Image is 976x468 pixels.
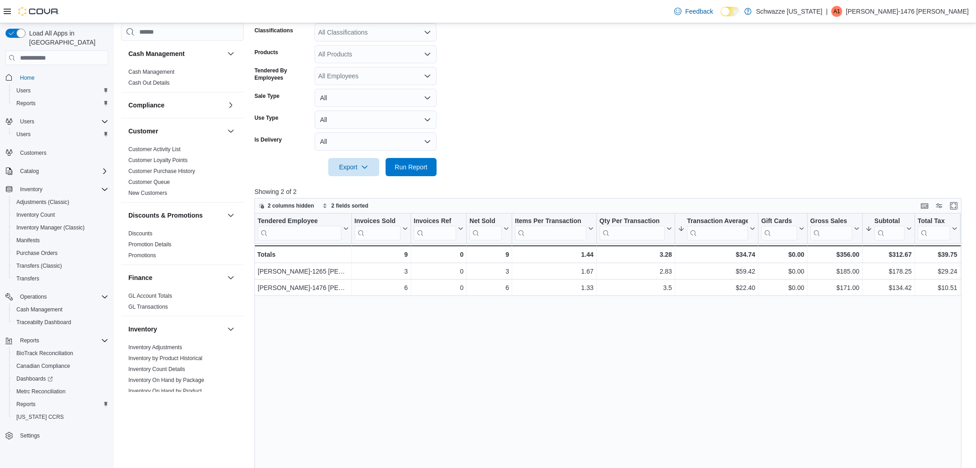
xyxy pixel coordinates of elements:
button: Traceabilty Dashboard [9,316,112,329]
div: 6 [469,283,509,294]
button: Operations [16,291,51,302]
button: Canadian Compliance [9,360,112,372]
span: 2 columns hidden [268,202,314,209]
button: Total Tax [918,217,957,240]
button: Users [2,115,112,128]
div: Total Tax [918,217,950,226]
div: 3.5 [600,283,672,294]
span: Transfers (Classic) [16,262,62,270]
div: 6 [354,283,407,294]
button: Users [16,116,38,127]
a: Cash Management [128,69,174,75]
div: Invoices Sold [354,217,400,240]
span: BioTrack Reconciliation [16,350,73,357]
button: Catalog [2,165,112,178]
a: Settings [16,430,43,441]
div: 3 [354,266,407,277]
span: Metrc Reconciliation [16,388,66,395]
span: Users [16,87,30,94]
h3: Cash Management [128,49,185,58]
a: Inventory Count [13,209,59,220]
div: Total Tax [918,217,950,240]
span: Transfers [16,275,39,282]
div: $0.00 [761,249,804,260]
span: Reports [20,337,39,344]
button: Display options [934,200,945,211]
button: Gift Cards [761,217,804,240]
span: Customer Queue [128,178,170,186]
button: Compliance [225,100,236,111]
a: Adjustments (Classic) [13,197,73,208]
span: Catalog [16,166,108,177]
span: Adjustments (Classic) [13,197,108,208]
a: Reports [13,399,39,410]
label: Products [254,49,278,56]
a: Users [13,129,34,140]
label: Sale Type [254,92,280,100]
div: 1.44 [515,249,594,260]
div: 2.83 [600,266,672,277]
a: Cash Out Details [128,80,170,86]
span: Users [16,116,108,127]
button: Open list of options [424,51,431,58]
span: Canadian Compliance [13,361,108,371]
span: Inventory On Hand by Product [128,387,202,395]
button: Invoices Sold [354,217,407,240]
button: Purchase Orders [9,247,112,259]
span: Reports [16,335,108,346]
span: Feedback [685,7,713,16]
button: Enter fullscreen [948,200,959,211]
button: Manifests [9,234,112,247]
button: Finance [128,273,224,282]
span: Inventory Manager (Classic) [13,222,108,233]
span: Users [13,85,108,96]
div: Allyson-1476 Miller [831,6,842,17]
h3: Compliance [128,101,164,110]
button: Reports [16,335,43,346]
button: 2 columns hidden [255,200,318,211]
a: Transfers [13,273,43,284]
div: Qty Per Transaction [600,217,665,226]
span: Cash Management [13,304,108,315]
button: Reports [9,398,112,411]
a: GL Transactions [128,304,168,310]
div: Subtotal [874,217,905,240]
div: 0 [414,283,464,294]
span: Customers [20,149,46,157]
label: Tendered By Employees [254,67,311,81]
a: Traceabilty Dashboard [13,317,75,328]
div: Cash Management [121,66,244,92]
button: Open list of options [424,29,431,36]
button: Discounts & Promotions [128,211,224,220]
h3: Customer [128,127,158,136]
button: Keyboard shortcuts [919,200,930,211]
span: Catalog [20,168,39,175]
a: Dashboards [13,373,56,384]
div: Subtotal [874,217,905,226]
a: Promotions [128,252,156,259]
h3: Finance [128,273,152,282]
button: Items Per Transaction [515,217,594,240]
span: Customer Purchase History [128,168,195,175]
span: Cash Management [16,306,62,313]
div: $134.42 [865,283,912,294]
span: Run Report [395,163,427,172]
span: Cash Management [128,68,174,76]
button: Users [9,84,112,97]
label: Use Type [254,114,278,122]
div: Tendered Employee [258,217,341,240]
button: [US_STATE] CCRS [9,411,112,423]
span: Settings [20,432,40,439]
button: BioTrack Reconciliation [9,347,112,360]
span: Operations [16,291,108,302]
button: Cash Management [225,48,236,59]
button: 2 fields sorted [319,200,372,211]
span: Users [13,129,108,140]
button: All [315,132,437,151]
button: Qty Per Transaction [600,217,672,240]
a: Inventory Count Details [128,366,185,372]
button: Finance [225,272,236,283]
div: $22.40 [678,283,755,294]
span: Customers [16,147,108,158]
button: Inventory Count [9,209,112,221]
